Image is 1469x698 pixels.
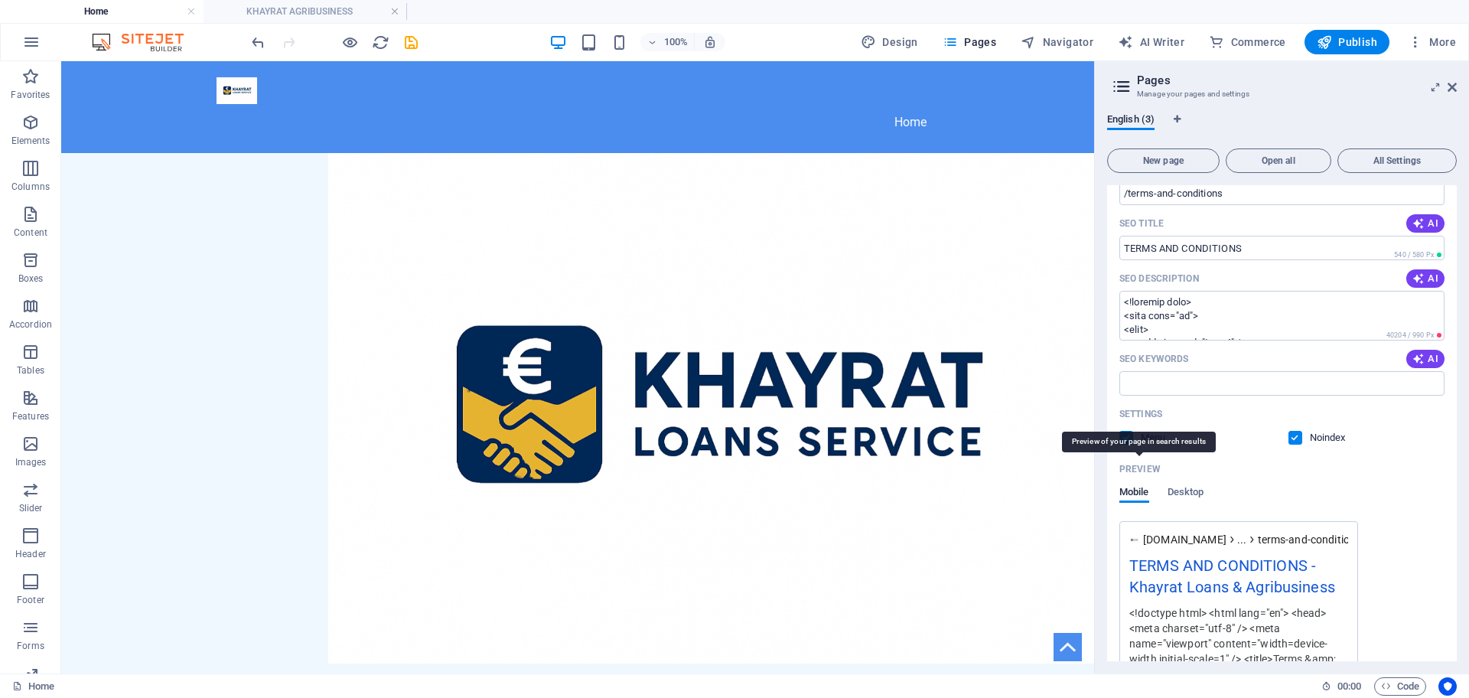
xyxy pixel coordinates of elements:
p: Slider [19,502,43,514]
span: Calculated pixel length in search results [1383,330,1445,341]
button: AI Writer [1112,30,1191,54]
p: SEO Description [1119,272,1199,285]
div: Preview [1119,486,1204,515]
button: 100% [640,33,695,51]
span: More [1408,34,1456,50]
p: Boxes [18,272,44,285]
span: AI [1412,217,1438,230]
div: Design (Ctrl+Alt+Y) [855,30,924,54]
i: Reload page [372,34,389,51]
input: The page title in search results and browser tabs [1119,236,1445,260]
p: Instruct search engines to exclude this page from search results. [1310,431,1360,445]
p: Settings [1119,408,1162,420]
button: Navigator [1015,30,1099,54]
span: 540 / 580 Px [1394,251,1434,259]
button: Click here to leave preview mode and continue editing [340,33,359,51]
span: Navigator [1021,34,1093,50]
span: All Settings [1344,156,1450,165]
button: AI [1406,269,1445,288]
i: Save (Ctrl+S) [402,34,420,51]
p: Footer [17,594,44,606]
span: Commerce [1209,34,1286,50]
button: Publish [1305,30,1389,54]
button: Commerce [1203,30,1292,54]
div: <!doctype html> <html lang="en"> <head> <meta charset="utf-8" /> <meta name="viewport" content="w... [1129,605,1348,682]
h6: Session time [1321,677,1362,696]
button: save [402,33,420,51]
label: The text in search results and social media [1119,272,1199,285]
h2: Pages [1137,73,1457,87]
span: 40204 / 990 Px [1386,331,1434,339]
span: : [1348,680,1350,692]
p: SEO Keywords [1119,353,1188,365]
p: Header [15,548,46,560]
p: Columns [11,181,50,193]
button: Open all [1226,148,1331,173]
h4: KHAYRAT AGRIBUSINESS [204,3,407,20]
a: Click to cancel selection. Double-click to open Pages [12,677,54,696]
span: Open all [1233,156,1324,165]
button: Code [1374,677,1426,696]
textarea: The text in search results and social media [1119,291,1445,341]
button: reload [371,33,389,51]
h3: Manage your pages and settings [1137,87,1426,101]
button: New page [1107,148,1220,173]
span: AI Writer [1118,34,1184,50]
span: terms-and-conditions [1258,532,1362,547]
button: AI [1406,214,1445,233]
span: Pages [943,34,996,50]
h6: 100% [663,33,688,51]
span: Publish [1317,34,1377,50]
span: Desktop [1168,483,1204,504]
span: Mobile [1119,483,1149,504]
span: New page [1114,156,1213,165]
i: On resize automatically adjust zoom level to fit chosen device. [703,35,717,49]
button: Pages [936,30,1002,54]
div: TERMS AND CONDITIONS - Khayrat Loans & Agribusiness [1129,554,1348,605]
span: Code [1381,677,1419,696]
span: English (3) [1107,110,1155,132]
button: Design [855,30,924,54]
p: Images [15,456,47,468]
span: ... [1237,532,1246,547]
p: Tables [17,364,44,377]
button: More [1402,30,1462,54]
img: file_0000000021c461f48b153023e631773a1-FX9T0w0rxg_y5b-5jQjR7Q-PYaGOfPpFeVsvcmMTw3d0g.png [1129,535,1139,545]
button: Usercentrics [1438,677,1457,696]
span: [DOMAIN_NAME] [1143,532,1226,547]
p: SEO Title [1119,217,1164,230]
div: Language Tabs [1107,113,1457,142]
span: AI [1412,272,1438,285]
span: Calculated pixel length in search results [1391,250,1445,260]
p: Elements [11,135,50,147]
p: Forms [17,640,44,652]
p: Features [12,410,49,422]
button: All Settings [1337,148,1457,173]
p: Favorites [11,89,50,101]
button: AI [1406,350,1445,368]
p: Content [14,227,47,239]
img: Editor Logo [88,33,203,51]
span: 00 00 [1337,677,1361,696]
p: Accordion [9,318,52,331]
span: Design [861,34,918,50]
span: AI [1412,353,1438,365]
p: Preview [1119,463,1161,475]
button: undo [249,33,267,51]
i: Undo: Disable multilanguage (Ctrl+Z) [249,34,267,51]
label: The page title in search results and browser tabs [1119,217,1164,230]
p: Define if you want this page to be shown in auto-generated navigation. [1141,431,1191,445]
